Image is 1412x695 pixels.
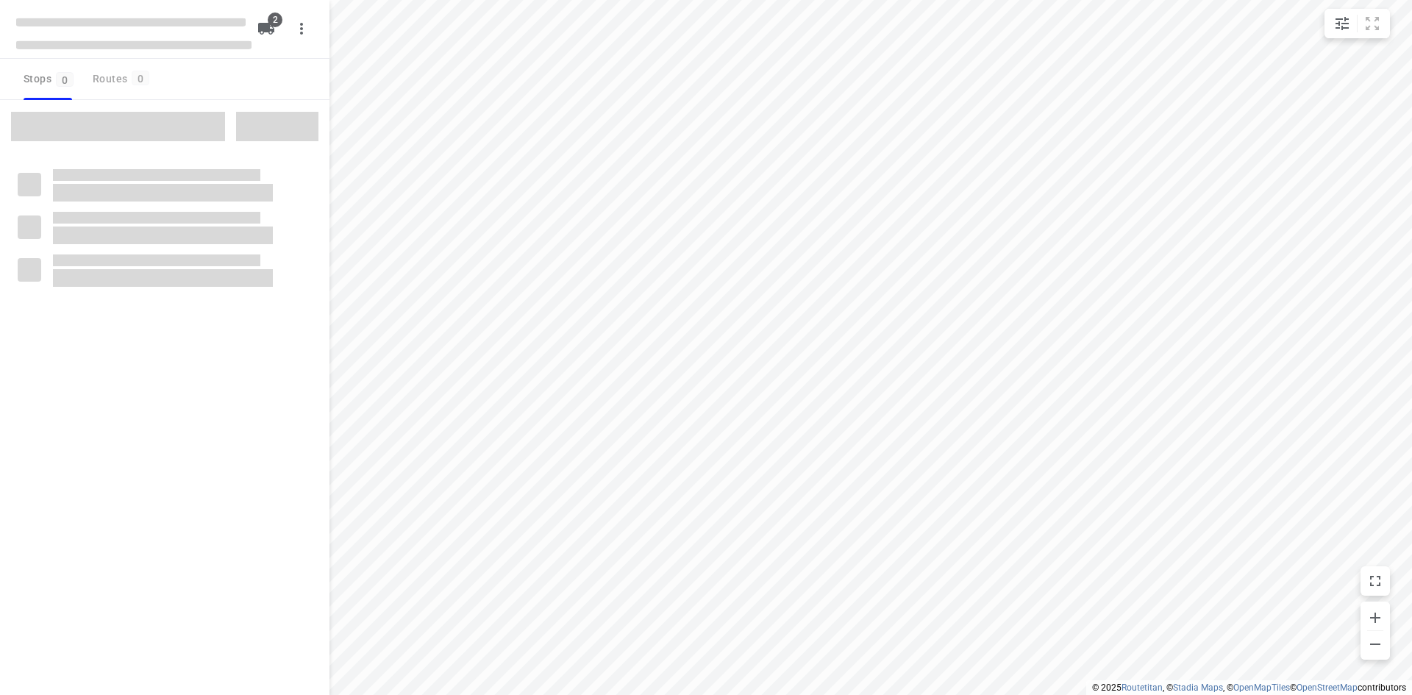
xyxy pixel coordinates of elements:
[1327,9,1357,38] button: Map settings
[1092,682,1406,693] li: © 2025 , © , © © contributors
[1297,682,1358,693] a: OpenStreetMap
[1324,9,1390,38] div: small contained button group
[1122,682,1163,693] a: Routetitan
[1233,682,1290,693] a: OpenMapTiles
[1173,682,1223,693] a: Stadia Maps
